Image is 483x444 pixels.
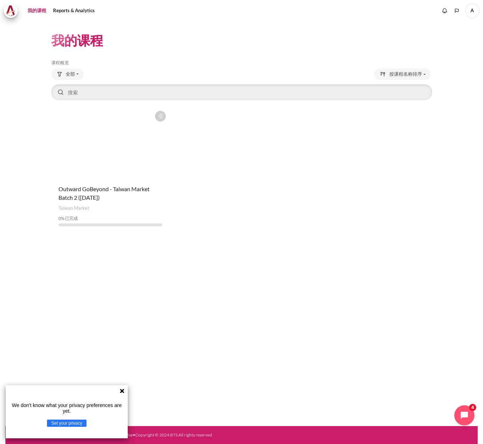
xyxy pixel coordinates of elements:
[9,402,125,414] p: We don't know what your privacy preferences are yet.
[51,4,97,18] a: Reports & Analytics
[4,4,22,18] a: Architeck Architeck
[51,84,432,100] input: 搜索
[374,69,431,80] button: 排序下拉菜单
[135,432,212,438] a: Copyright © 2024 BTS All rights reserved
[58,216,61,221] span: 0
[5,21,478,244] section: 内容
[25,4,49,18] a: 我的课程
[66,71,75,78] span: 全部
[51,32,103,49] h1: 我的课程
[58,215,163,222] div: % 已完成
[465,4,479,18] a: 用户菜单
[389,71,422,78] span: 按课程名称排序
[6,5,16,16] img: Architeck
[465,4,479,18] span: A
[17,432,264,438] div: • • • • •
[58,205,89,212] span: Taiwan Market
[47,420,86,427] button: Set your privacy
[51,69,84,80] button: 分组下拉菜单
[451,5,462,16] button: Languages
[51,69,432,101] div: 课程概览控制
[51,60,432,66] h5: 课程概览
[58,185,150,201] a: Outward GoBeyond - Taiwan Market Batch 2 ([DATE])
[439,5,450,16] div: 显示没有新通知的通知窗口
